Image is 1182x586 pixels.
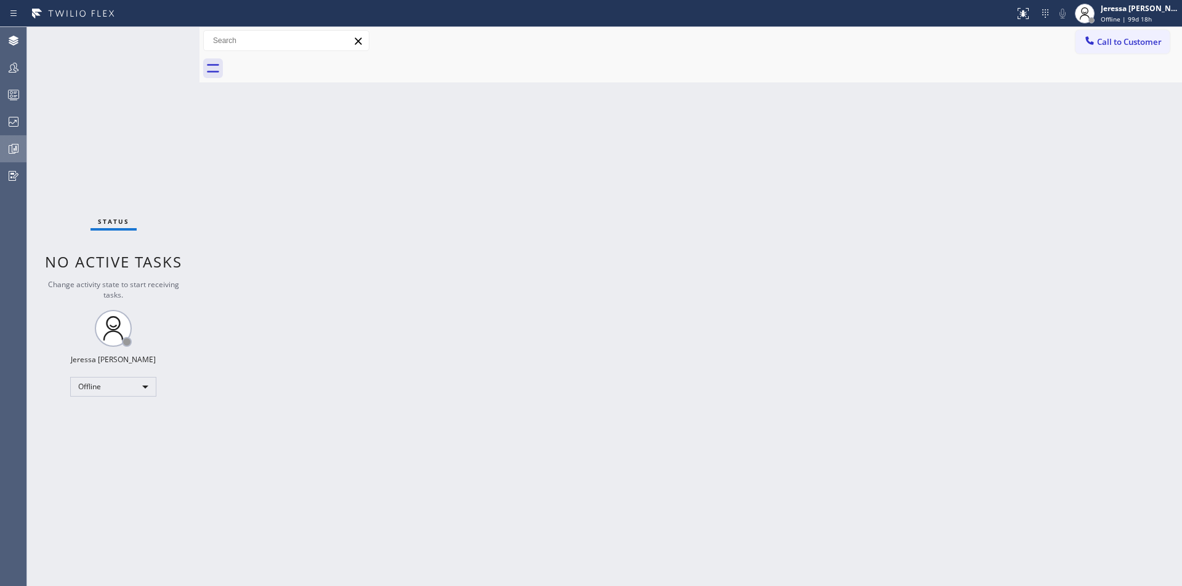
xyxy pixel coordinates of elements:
div: Jeressa [PERSON_NAME] [71,354,156,365]
div: Jeressa [PERSON_NAME] [1101,3,1178,14]
span: No active tasks [45,251,182,272]
span: Status [98,217,129,226]
input: Search [204,31,369,50]
div: Offline [70,377,156,397]
button: Mute [1054,5,1071,22]
span: Offline | 99d 18h [1101,15,1152,23]
span: Change activity state to start receiving tasks. [48,279,179,300]
button: Call to Customer [1075,30,1170,53]
span: Call to Customer [1097,36,1162,47]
